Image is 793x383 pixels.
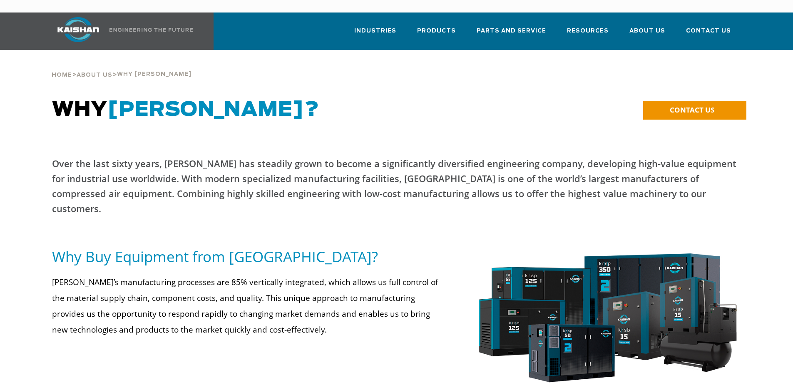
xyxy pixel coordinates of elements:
p: Over the last sixty years, [PERSON_NAME] has steadily grown to become a significantly diversified... [52,156,741,216]
img: kaishan logo [47,17,109,42]
img: Engineering the future [109,28,193,32]
a: Industries [354,20,396,48]
a: About Us [77,71,112,78]
span: Contact Us [686,26,731,36]
span: Why [PERSON_NAME] [117,72,191,77]
span: Parts and Service [477,26,546,36]
h5: Why Buy Equipment from [GEOGRAPHIC_DATA]? [52,247,445,266]
span: [PERSON_NAME]? [107,100,319,120]
span: Resources [567,26,609,36]
span: About Us [77,73,112,78]
a: About Us [629,20,665,48]
a: Resources [567,20,609,48]
span: WHY [52,100,319,120]
span: Industries [354,26,396,36]
a: CONTACT US [643,101,746,120]
span: Home [52,73,72,78]
span: Products [417,26,456,36]
a: Contact Us [686,20,731,48]
p: [PERSON_NAME]’s manufacturing processes are 85% vertically integrated, which allows us full contr... [52,274,445,338]
span: About Us [629,26,665,36]
a: Products [417,20,456,48]
a: Parts and Service [477,20,546,48]
a: Home [52,71,72,78]
span: CONTACT US [670,105,714,115]
div: > > [52,50,191,82]
a: Kaishan USA [47,13,194,50]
